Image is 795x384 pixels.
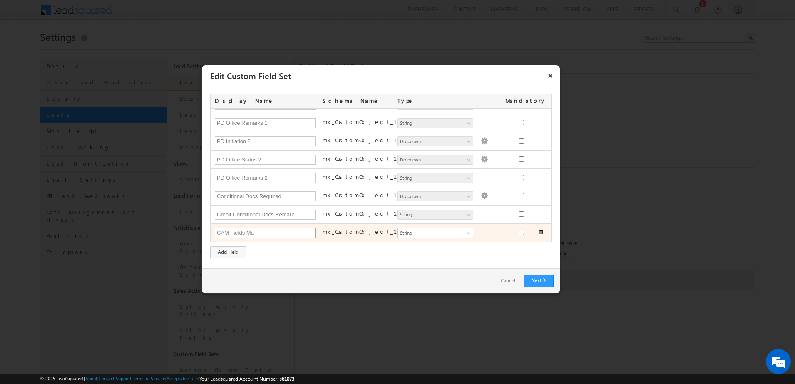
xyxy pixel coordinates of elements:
[323,210,412,217] label: mx_CustomObject_18
[481,192,488,200] img: Populate Options
[323,118,410,126] label: mx_CustomObject_13
[323,228,412,235] label: mx_CustomObject_19
[323,155,410,162] label: mx_CustomObject_15
[323,136,408,144] label: mx_CustomObject_14
[43,44,140,55] div: Chat with us now
[397,210,473,220] a: String
[398,174,466,182] span: String
[137,4,157,24] div: Minimize live chat window
[11,77,152,249] textarea: Type your message and hit 'Enter'
[99,376,132,381] a: Contact Support
[524,275,554,287] a: Next
[210,246,246,258] div: Add Field
[113,256,151,268] em: Start Chat
[398,193,466,200] span: Dropdown
[282,376,294,382] span: 61073
[215,228,316,238] input: Custom Field Set 19
[397,136,473,146] a: Dropdown
[323,173,410,181] label: mx_CustomObject_16
[85,376,97,381] a: About
[210,68,557,83] h3: Edit Custom Field Set
[492,275,524,287] a: Cancel
[481,137,488,145] img: Populate Options
[318,94,393,108] div: Schema Name
[199,376,294,382] span: Your Leadsquared Account Number is
[211,94,318,108] div: Display Name
[397,228,473,238] a: String
[544,68,557,83] button: ×
[323,191,410,199] label: mx_CustomObject_17
[14,44,35,55] img: d_60004797649_company_0_60004797649
[397,155,473,165] a: Dropdown
[481,156,488,163] img: Populate Options
[398,156,466,164] span: Dropdown
[133,376,165,381] a: Terms of Service
[397,118,473,128] a: String
[393,94,501,108] div: Type
[398,211,466,218] span: String
[398,138,466,145] span: Dropdown
[397,191,473,201] a: Dropdown
[40,375,294,383] span: © 2025 LeadSquared | | | | |
[398,229,466,237] span: String
[501,94,542,108] div: Mandatory
[398,119,466,127] span: String
[397,173,473,183] a: String
[166,376,198,381] a: Acceptable Use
